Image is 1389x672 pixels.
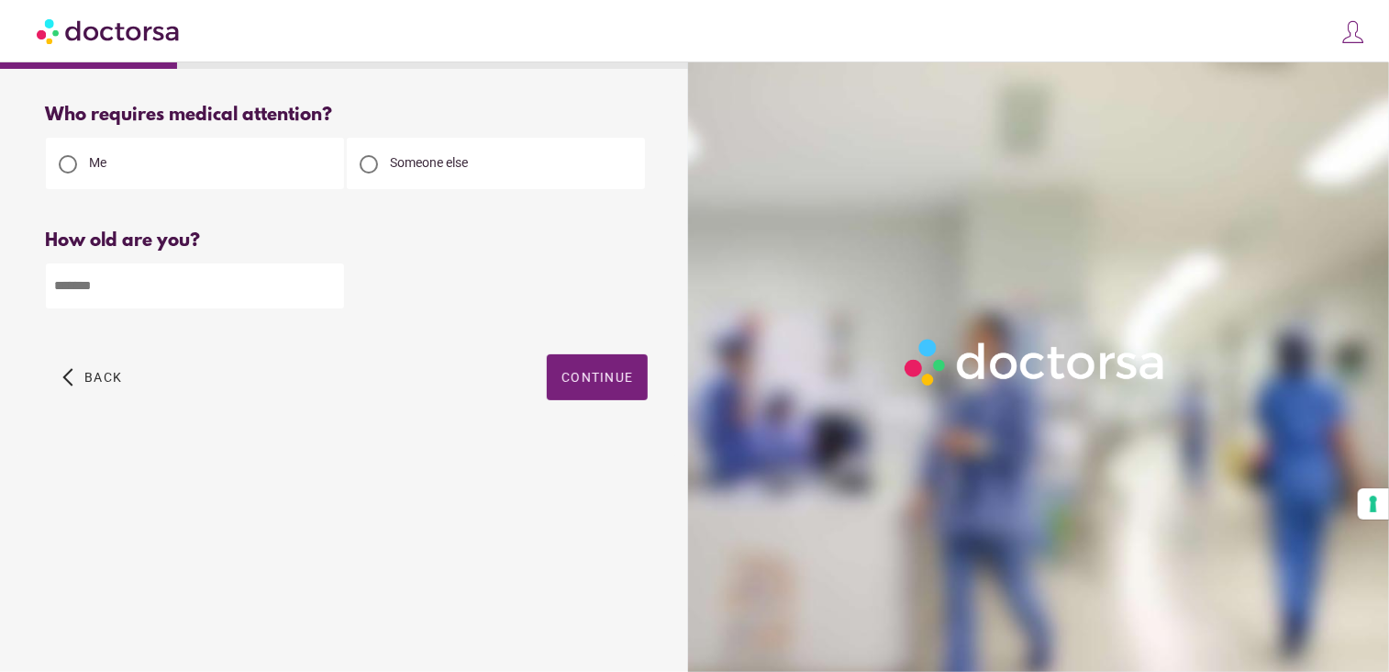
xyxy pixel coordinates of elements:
[1340,19,1366,45] img: icons8-customer-100.png
[55,354,129,400] button: arrow_back_ios Back
[37,10,182,51] img: Doctorsa.com
[561,370,633,385] span: Continue
[90,155,107,170] span: Me
[391,155,469,170] span: Someone else
[547,354,648,400] button: Continue
[84,370,122,385] span: Back
[897,331,1175,393] img: Logo-Doctorsa-trans-White-partial-flat.png
[46,230,648,252] div: How old are you?
[46,105,648,126] div: Who requires medical attention?
[1358,488,1389,520] button: Your consent preferences for tracking technologies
